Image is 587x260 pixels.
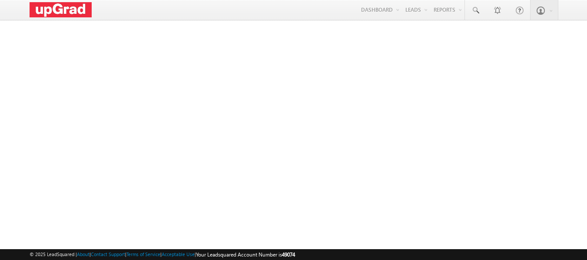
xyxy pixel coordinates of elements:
a: Contact Support [91,251,125,257]
img: Custom Logo [30,2,92,17]
span: Your Leadsquared Account Number is [196,251,295,258]
span: 49074 [282,251,295,258]
span: © 2025 LeadSquared | | | | | [30,250,295,259]
a: Acceptable Use [162,251,195,257]
a: Terms of Service [126,251,160,257]
a: About [77,251,90,257]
